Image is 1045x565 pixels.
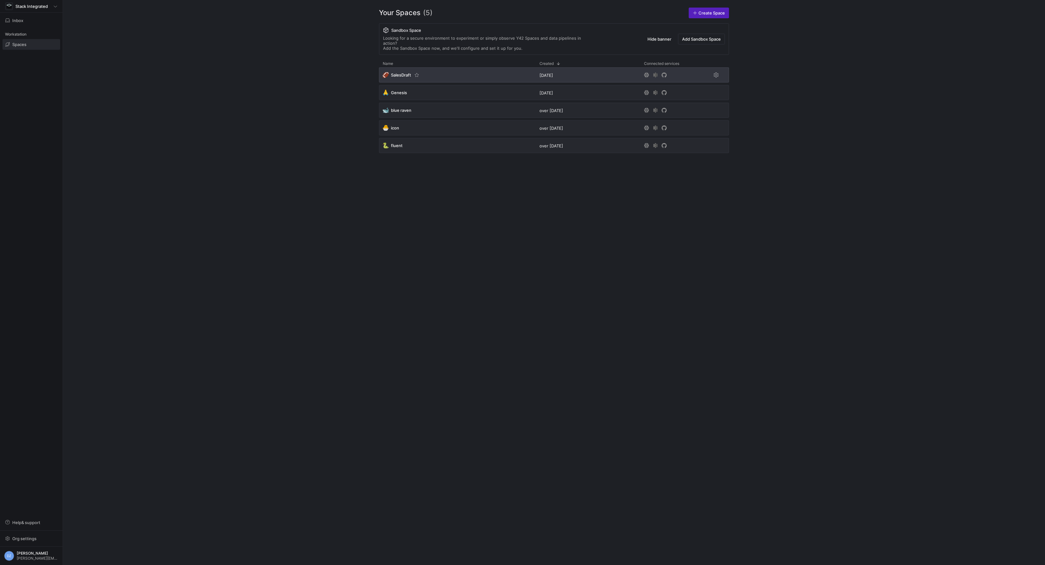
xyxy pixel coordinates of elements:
button: DZ[PERSON_NAME][PERSON_NAME][EMAIL_ADDRESS][DOMAIN_NAME] [3,549,60,562]
div: Press SPACE to select this row. [379,103,729,120]
a: Org settings [3,537,60,542]
button: Hide banner [643,34,675,44]
span: Hide banner [647,37,671,42]
a: Create Space [689,8,729,18]
span: Your Spaces [379,8,421,18]
span: 🐣 [383,125,388,131]
span: [PERSON_NAME][EMAIL_ADDRESS][DOMAIN_NAME] [17,556,59,561]
a: Spaces [3,39,60,50]
span: fluent [391,143,403,148]
span: Created [539,61,554,66]
span: over [DATE] [539,108,563,113]
div: Press SPACE to select this row. [379,120,729,138]
span: Sandbox Space [391,28,421,33]
span: blue raven [391,108,411,113]
span: 🏈 [383,72,388,78]
span: over [DATE] [539,126,563,131]
img: https://storage.googleapis.com/y42-prod-data-exchange/images/Yf2Qvegn13xqq0DljGMI0l8d5Zqtiw36EXr8... [6,3,12,9]
span: Create Space [698,10,725,15]
span: Help & support [12,520,40,525]
div: Press SPACE to select this row. [379,85,729,103]
span: 🐋 [383,107,388,113]
span: over [DATE] [539,143,563,148]
span: (5) [423,8,432,18]
div: Looking for a secure environment to experiment or simply observe Y42 Spaces and data pipelines in... [383,36,594,51]
div: Press SPACE to select this row. [379,138,729,156]
span: SalesDraft [391,72,411,77]
div: DZ [4,551,14,561]
span: Stack Integrated [15,4,48,9]
span: [PERSON_NAME] [17,551,59,556]
span: [DATE] [539,90,553,95]
span: Add Sandbox Space [682,37,721,42]
span: Name [383,61,393,66]
span: Org settings [12,536,37,541]
div: Workstation [3,30,60,39]
span: 🐍 [383,143,388,148]
span: Inbox [12,18,23,23]
button: Help& support [3,517,60,528]
span: 🙏 [383,90,388,95]
button: Add Sandbox Space [678,34,725,44]
span: Connected services [644,61,679,66]
span: icon [391,125,399,130]
button: Inbox [3,15,60,26]
span: Genesis [391,90,407,95]
span: Spaces [12,42,26,47]
span: [DATE] [539,73,553,78]
button: Org settings [3,533,60,544]
div: Press SPACE to select this row. [379,67,729,85]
